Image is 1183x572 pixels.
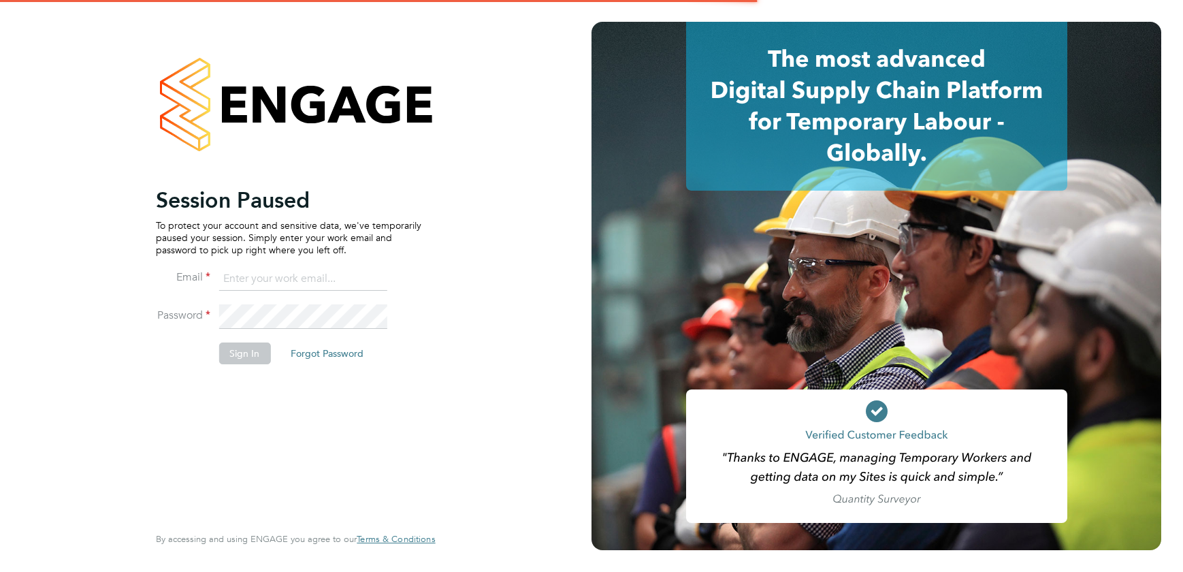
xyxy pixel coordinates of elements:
label: Password [156,308,210,323]
input: Enter your work email... [218,267,387,291]
h2: Session Paused [156,187,421,214]
a: Terms & Conditions [357,534,435,545]
button: Forgot Password [280,343,374,364]
button: Sign In [218,343,270,364]
span: By accessing and using ENGAGE you agree to our [156,533,435,545]
p: To protect your account and sensitive data, we've temporarily paused your session. Simply enter y... [156,219,421,257]
label: Email [156,270,210,285]
span: Terms & Conditions [357,533,435,545]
